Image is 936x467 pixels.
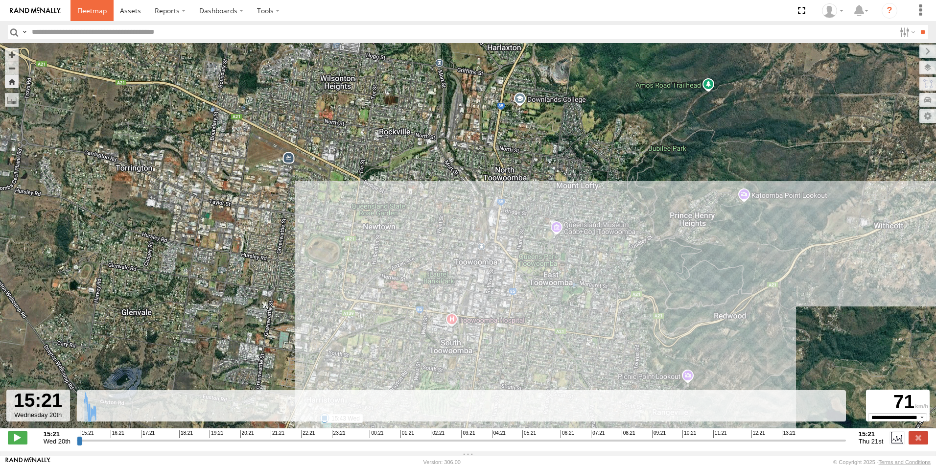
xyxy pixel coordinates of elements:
[44,438,70,445] span: Wed 20th Aug 2025
[10,7,61,14] img: rand-logo.svg
[896,25,917,39] label: Search Filter Options
[5,93,19,107] label: Measure
[301,430,315,438] span: 22:21
[713,430,727,438] span: 11:21
[909,431,928,444] label: Close
[819,3,847,18] div: Hilton May
[5,75,19,88] button: Zoom Home
[210,430,223,438] span: 19:21
[682,430,696,438] span: 10:21
[492,430,506,438] span: 04:21
[400,430,414,438] span: 01:21
[271,430,284,438] span: 21:21
[919,109,936,123] label: Map Settings
[423,459,461,465] div: Version: 306.00
[622,430,635,438] span: 08:21
[882,3,897,19] i: ?
[44,430,70,438] strong: 15:21
[5,61,19,75] button: Zoom out
[111,430,124,438] span: 16:21
[80,430,94,438] span: 15:21
[859,438,883,445] span: Thu 21st Aug 2025
[591,430,605,438] span: 07:21
[21,25,28,39] label: Search Query
[867,391,928,413] div: 71
[240,430,254,438] span: 20:21
[370,430,383,438] span: 00:21
[5,457,50,467] a: Visit our Website
[461,430,475,438] span: 03:21
[5,48,19,61] button: Zoom in
[782,430,796,438] span: 13:21
[561,430,574,438] span: 06:21
[332,430,346,438] span: 23:21
[879,459,931,465] a: Terms and Conditions
[522,430,536,438] span: 05:21
[833,459,931,465] div: © Copyright 2025 -
[431,430,445,438] span: 02:21
[751,430,765,438] span: 12:21
[179,430,193,438] span: 18:21
[652,430,666,438] span: 09:21
[8,431,27,444] label: Play/Stop
[859,430,883,438] strong: 15:21
[141,430,155,438] span: 17:21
